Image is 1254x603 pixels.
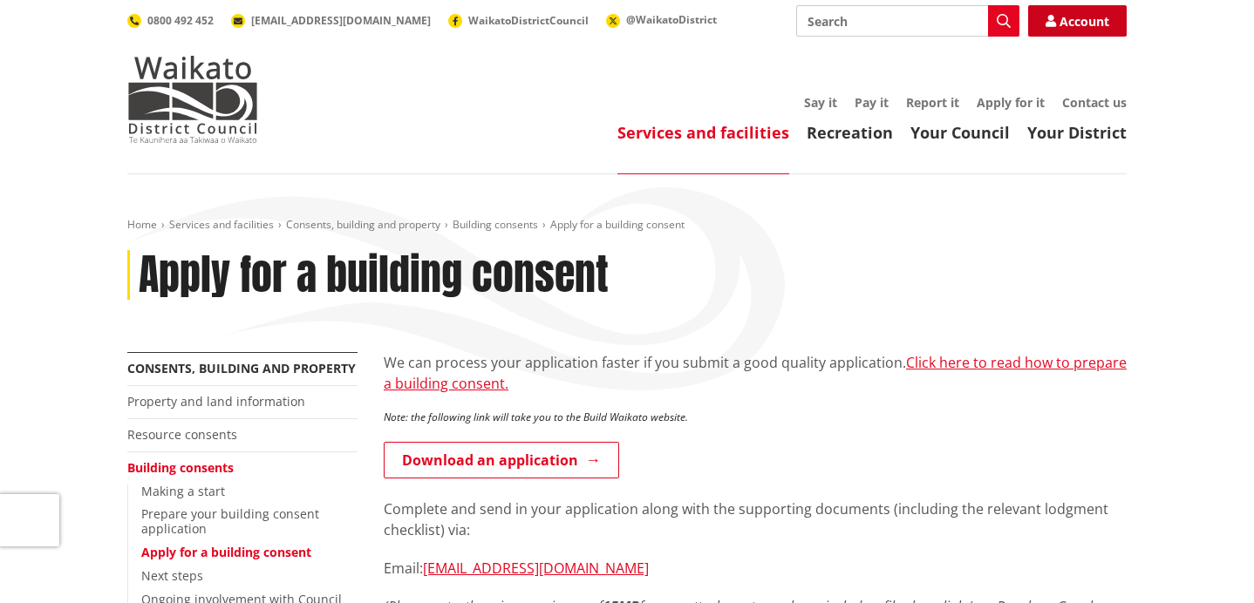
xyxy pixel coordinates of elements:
a: Report it [906,94,959,111]
a: [EMAIL_ADDRESS][DOMAIN_NAME] [231,13,431,28]
a: Home [127,217,157,232]
a: Next steps [141,567,203,584]
span: @WaikatoDistrict [626,12,717,27]
a: Services and facilities [169,217,274,232]
a: Say it [804,94,837,111]
a: Apply for a building consent [141,544,311,560]
a: WaikatoDistrictCouncil [448,13,589,28]
a: [EMAIL_ADDRESS][DOMAIN_NAME] [423,559,649,578]
a: Property and land information [127,393,305,410]
a: Pay it [855,94,889,111]
a: Apply for it [977,94,1045,111]
a: 0800 492 452 [127,13,214,28]
nav: breadcrumb [127,218,1127,233]
em: Note: the following link will take you to the Build Waikato website. [384,410,688,424]
a: Building consents [127,459,234,476]
input: Search input [796,5,1019,37]
a: Consents, building and property [286,217,440,232]
a: Your District [1027,122,1127,143]
a: Download an application [384,442,619,478]
a: Your Council [910,122,1010,143]
a: Building consents [453,217,538,232]
a: Consents, building and property [127,360,356,376]
p: Complete and send in your application along with the supporting documents (including the relevant... [384,498,1127,540]
a: Account [1028,5,1127,37]
h1: Apply for a building consent [139,250,609,301]
iframe: Messenger Launcher [1174,530,1237,593]
a: Contact us [1062,94,1127,111]
a: @WaikatoDistrict [606,12,717,27]
span: 0800 492 452 [147,13,214,28]
span: WaikatoDistrictCouncil [468,13,589,28]
p: We can process your application faster if you submit a good quality application. [384,352,1127,394]
p: Email: [384,558,1127,579]
img: Waikato District Council - Te Kaunihera aa Takiwaa o Waikato [127,56,258,143]
a: Making a start [141,483,225,499]
a: Resource consents [127,426,237,443]
a: Click here to read how to prepare a building consent. [384,353,1127,393]
span: [EMAIL_ADDRESS][DOMAIN_NAME] [251,13,431,28]
a: Services and facilities [617,122,789,143]
span: Apply for a building consent [550,217,685,232]
a: Prepare your building consent application [141,505,319,537]
a: Recreation [807,122,893,143]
